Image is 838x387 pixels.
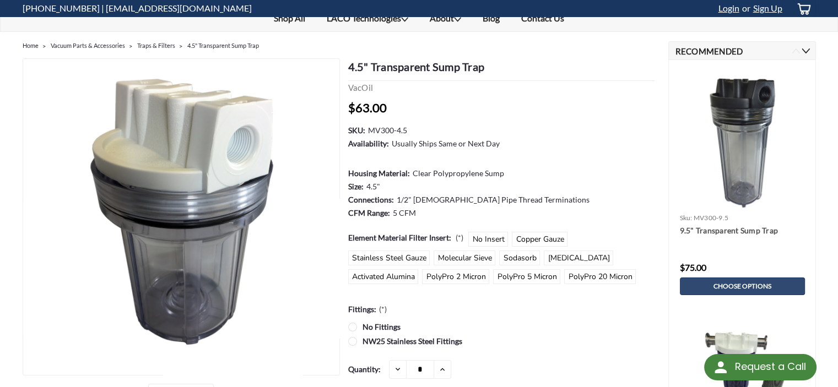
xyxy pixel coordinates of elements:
[23,42,39,49] a: Home
[472,6,511,30] a: Blog
[348,100,387,115] span: $63.00
[367,124,407,136] dd: MV300-4.5
[187,42,259,49] a: 4.5" Transparent Sump Trap
[511,6,575,30] a: Contact Us
[713,282,771,290] span: Choose Options
[674,74,810,210] img: 9.5" Clear Sump
[51,42,125,49] a: Vacuum Parts & Accessories
[348,124,365,136] dt: SKU:
[348,207,390,219] dt: CFM Range:
[694,214,728,222] span: MV300-9.5
[137,42,175,49] a: Traps & Filters
[263,6,316,30] a: Shop All
[668,41,816,60] h2: Recommended
[348,181,364,192] dt: Size:
[680,214,693,222] span: sku:
[366,181,380,192] dd: 4.5"
[680,277,805,295] a: Choose Options
[316,6,419,31] a: LACO Technologies
[788,1,816,17] a: cart-preview-dropdown
[704,354,817,380] div: Request a Call
[348,194,394,205] dt: Connections:
[419,6,472,31] a: About
[412,167,504,179] dd: Clear Polypropylene Sump
[348,303,387,315] label: Fittings:
[392,207,415,219] dd: 5 CFM
[739,3,750,13] span: or
[348,167,410,179] dt: Housing Material:
[680,225,805,247] a: 9.5" Transparent Sump Trap
[391,138,499,149] dd: Usually Ships Same or Next Day
[348,58,655,81] h1: 4.5" Transparent Sump Trap
[348,232,463,243] label: Element Material Filter Insert:
[680,262,706,272] span: $75.00
[348,360,381,378] label: Quantity:
[348,321,655,333] label: No Fittings
[396,194,589,205] dd: 1/2" [DEMOGRAPHIC_DATA] Pipe Thread Terminations
[680,214,729,222] a: sku: MV300-9.5
[802,47,810,55] button: Next
[734,354,805,379] div: Request a Call
[348,138,389,149] dt: Availability:
[348,335,655,347] label: NW25 Stainless Steel Fittings
[792,47,800,55] button: Previous
[23,59,340,376] img: 4.5" Clear Sump
[712,358,729,376] img: round button
[348,83,374,92] a: VacOil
